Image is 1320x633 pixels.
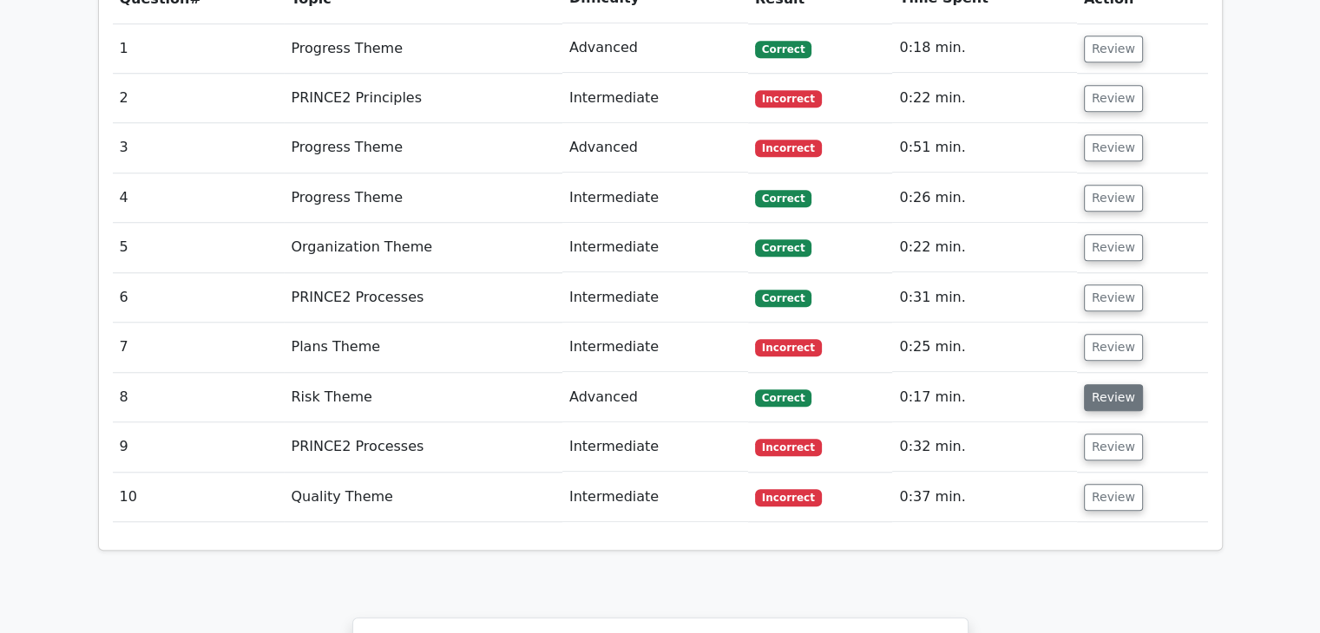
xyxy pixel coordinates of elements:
td: Organization Theme [284,223,561,272]
td: Progress Theme [284,23,561,73]
span: Incorrect [755,140,822,157]
button: Review [1084,334,1143,361]
td: Plans Theme [284,323,561,372]
td: 0:32 min. [892,422,1076,472]
span: Incorrect [755,489,822,506]
td: 0:51 min. [892,123,1076,173]
td: Intermediate [562,473,748,522]
span: Correct [755,239,811,257]
td: 6 [113,273,285,323]
td: 0:17 min. [892,373,1076,422]
td: 2 [113,74,285,123]
span: Incorrect [755,439,822,456]
td: Intermediate [562,223,748,272]
td: 0:26 min. [892,173,1076,223]
span: Correct [755,290,811,307]
td: 3 [113,123,285,173]
td: 4 [113,173,285,223]
td: Intermediate [562,74,748,123]
button: Review [1084,284,1143,311]
td: PRINCE2 Processes [284,273,561,323]
td: Advanced [562,373,748,422]
td: 0:25 min. [892,323,1076,372]
td: Risk Theme [284,373,561,422]
td: 0:22 min. [892,223,1076,272]
td: 0:18 min. [892,23,1076,73]
span: Correct [755,41,811,58]
button: Review [1084,85,1143,112]
td: 0:22 min. [892,74,1076,123]
td: PRINCE2 Processes [284,422,561,472]
button: Review [1084,484,1143,511]
span: Incorrect [755,339,822,356]
td: 9 [113,422,285,472]
td: Intermediate [562,273,748,323]
td: 8 [113,373,285,422]
td: 10 [113,473,285,522]
button: Review [1084,36,1143,62]
td: 1 [113,23,285,73]
td: Progress Theme [284,123,561,173]
button: Review [1084,384,1143,411]
button: Review [1084,434,1143,460]
span: Incorrect [755,90,822,108]
button: Review [1084,185,1143,212]
td: Intermediate [562,422,748,472]
button: Review [1084,234,1143,261]
td: PRINCE2 Principles [284,74,561,123]
td: 0:37 min. [892,473,1076,522]
td: 0:31 min. [892,273,1076,323]
td: Progress Theme [284,173,561,223]
span: Correct [755,190,811,207]
span: Correct [755,389,811,407]
button: Review [1084,134,1143,161]
td: Quality Theme [284,473,561,522]
td: Intermediate [562,323,748,372]
td: Advanced [562,123,748,173]
td: Advanced [562,23,748,73]
td: 5 [113,223,285,272]
td: Intermediate [562,173,748,223]
td: 7 [113,323,285,372]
